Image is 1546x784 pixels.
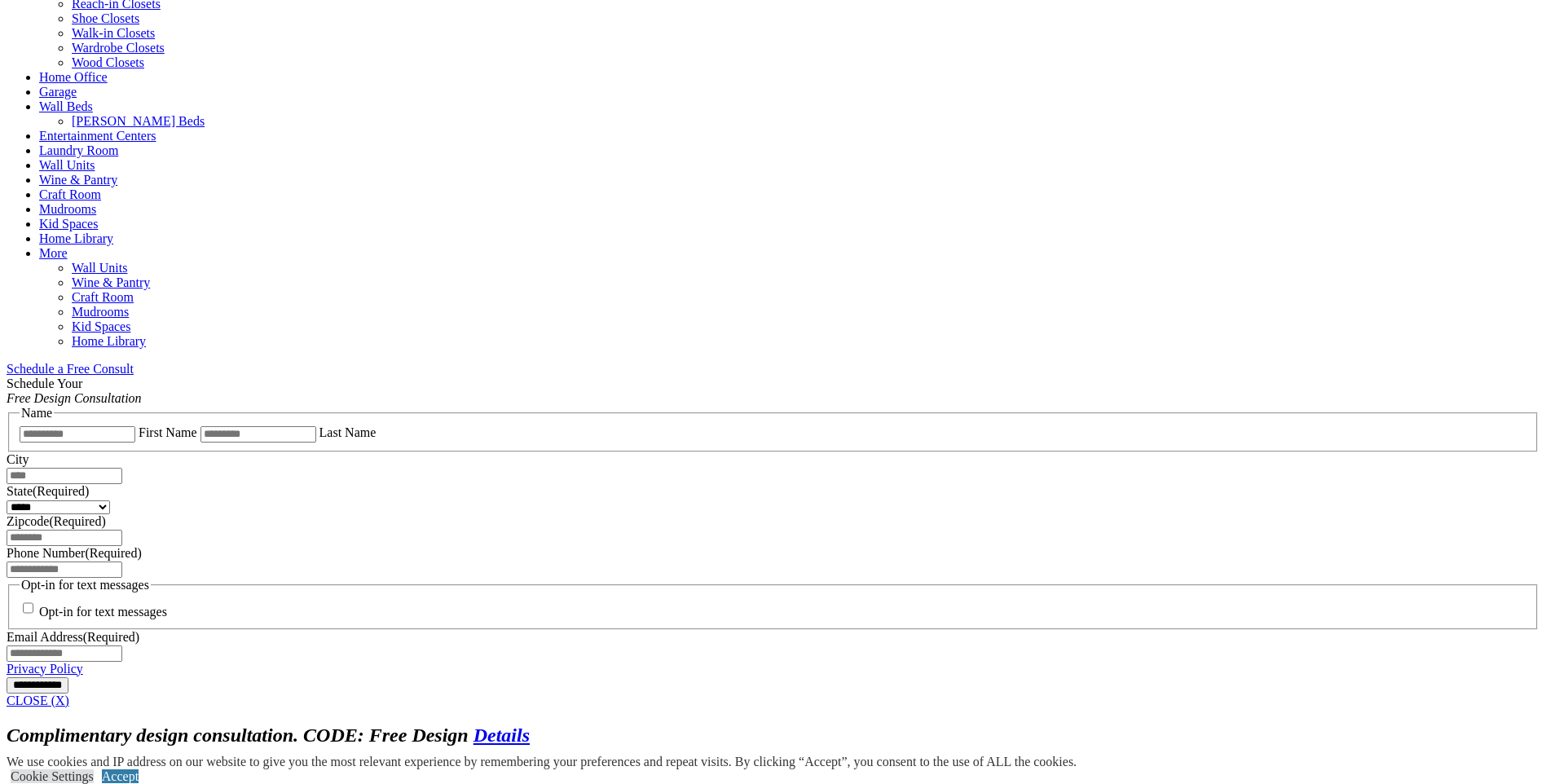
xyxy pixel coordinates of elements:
a: Home Library [72,334,146,348]
a: CLOSE (X) [7,694,69,707]
a: Home Office [39,70,108,84]
a: Wine & Pantry [72,275,150,289]
span: (Required) [85,546,141,560]
a: Mudrooms [39,202,96,216]
a: Details [473,725,530,746]
label: Email Address [7,630,139,644]
label: Opt-in for text messages [39,606,167,619]
span: (Required) [33,484,89,498]
a: Garage [39,85,77,99]
a: Wall Units [72,261,127,275]
span: (Required) [49,514,105,528]
em: Free Design Consultation [7,391,142,405]
label: Last Name [319,425,377,439]
legend: Opt-in for text messages [20,578,151,592]
span: (Required) [83,630,139,644]
a: Accept [102,769,139,783]
a: Wood Closets [72,55,144,69]
a: Kid Spaces [39,217,98,231]
a: Walk-in Closets [72,26,155,40]
a: Craft Room [72,290,134,304]
label: City [7,452,29,466]
a: Wine & Pantry [39,173,117,187]
a: Entertainment Centers [39,129,156,143]
a: Home Library [39,231,113,245]
a: Schedule a Free Consult (opens a dropdown menu) [7,362,134,376]
label: First Name [139,425,197,439]
a: Wardrobe Closets [72,41,165,55]
em: Complimentary design consultation. CODE: Free Design [7,725,469,746]
a: Mudrooms [72,305,129,319]
a: Craft Room [39,187,101,201]
a: Kid Spaces [72,319,130,333]
label: Phone Number [7,546,142,560]
label: Zipcode [7,514,106,528]
a: Shoe Closets [72,11,139,25]
a: Wall Units [39,158,95,172]
a: Privacy Policy [7,662,83,676]
a: [PERSON_NAME] Beds [72,114,205,128]
label: State [7,484,89,498]
a: Cookie Settings [11,769,94,783]
span: Schedule Your [7,377,142,405]
div: We use cookies and IP address on our website to give you the most relevant experience by remember... [7,755,1077,769]
a: Wall Beds [39,99,93,113]
legend: Name [20,406,54,421]
a: More menu text will display only on big screen [39,246,68,260]
a: Laundry Room [39,143,118,157]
